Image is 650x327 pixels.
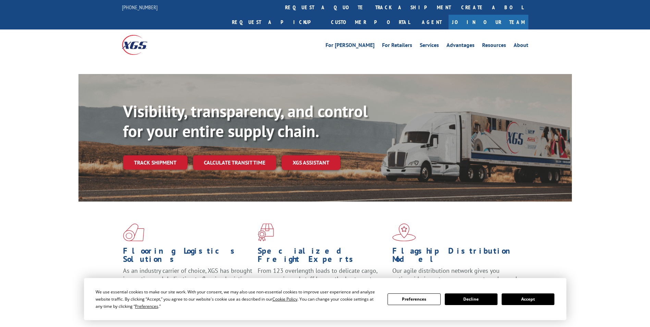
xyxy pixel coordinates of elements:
button: Preferences [388,293,440,305]
img: xgs-icon-focused-on-flooring-red [258,223,274,241]
a: Resources [482,43,506,50]
button: Accept [502,293,554,305]
a: About [514,43,528,50]
span: As an industry carrier of choice, XGS has brought innovation and dedication to flooring logistics... [123,267,252,291]
a: Request a pickup [227,15,326,29]
img: xgs-icon-flagship-distribution-model-red [392,223,416,241]
h1: Flooring Logistics Solutions [123,247,253,267]
a: Calculate transit time [193,155,276,170]
div: We use essential cookies to make our site work. With your consent, we may also use non-essential ... [96,288,379,310]
p: From 123 overlength loads to delicate cargo, our experienced staff knows the best way to move you... [258,267,387,297]
h1: Specialized Freight Experts [258,247,387,267]
a: XGS ASSISTANT [282,155,340,170]
b: Visibility, transparency, and control for your entire supply chain. [123,100,368,142]
a: [PHONE_NUMBER] [122,4,158,11]
img: xgs-icon-total-supply-chain-intelligence-red [123,223,144,241]
h1: Flagship Distribution Model [392,247,522,267]
a: Advantages [446,43,475,50]
a: For [PERSON_NAME] [326,43,375,50]
span: Cookie Policy [272,296,297,302]
span: Preferences [135,303,158,309]
a: Join Our Team [449,15,528,29]
a: Services [420,43,439,50]
a: For Retailers [382,43,412,50]
button: Decline [445,293,498,305]
span: Our agile distribution network gives you nationwide inventory management on demand. [392,267,518,283]
a: Agent [415,15,449,29]
a: Track shipment [123,155,187,170]
div: Cookie Consent Prompt [84,278,566,320]
a: Customer Portal [326,15,415,29]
